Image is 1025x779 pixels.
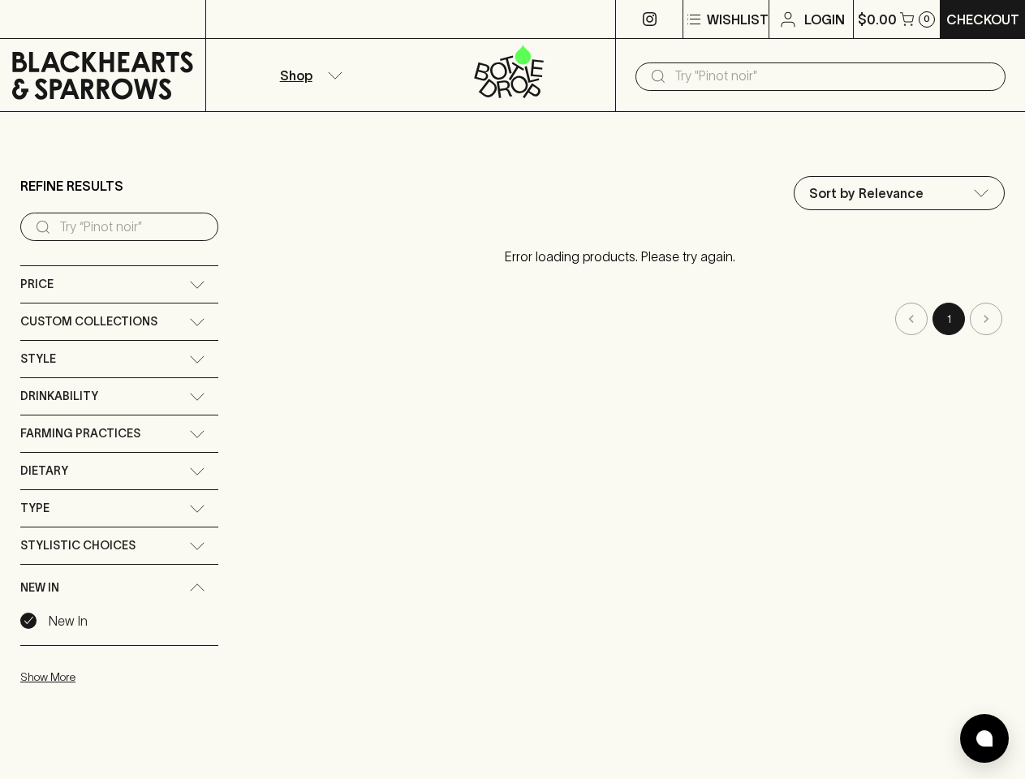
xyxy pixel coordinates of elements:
p: ⠀ [206,10,220,29]
div: Dietary [20,453,218,489]
p: 0 [924,15,930,24]
img: bubble-icon [976,730,993,747]
p: Sort by Relevance [809,183,924,203]
div: Stylistic Choices [20,527,218,564]
span: Style [20,349,56,369]
p: Refine Results [20,176,123,196]
input: Try “Pinot noir” [59,214,205,240]
span: Drinkability [20,386,98,407]
p: $0.00 [858,10,897,29]
nav: pagination navigation [235,303,1005,335]
p: Wishlist [707,10,769,29]
span: Farming Practices [20,424,140,444]
button: page 1 [932,303,965,335]
span: Stylistic Choices [20,536,136,556]
span: New In [20,578,59,598]
button: Shop [206,39,411,111]
button: Show More [20,661,233,694]
span: Type [20,498,50,519]
div: Drinkability [20,378,218,415]
p: Shop [280,66,312,85]
span: Custom Collections [20,312,157,332]
div: Custom Collections [20,303,218,340]
div: Price [20,266,218,303]
div: Style [20,341,218,377]
p: Error loading products. Please try again. [235,230,1005,282]
p: Login [804,10,845,29]
p: New In [49,611,88,631]
div: Type [20,490,218,527]
div: Farming Practices [20,415,218,452]
span: Dietary [20,461,68,481]
span: Price [20,274,54,295]
input: Try "Pinot noir" [674,63,993,89]
div: Sort by Relevance [795,177,1004,209]
div: New In [20,565,218,611]
p: Checkout [946,10,1019,29]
